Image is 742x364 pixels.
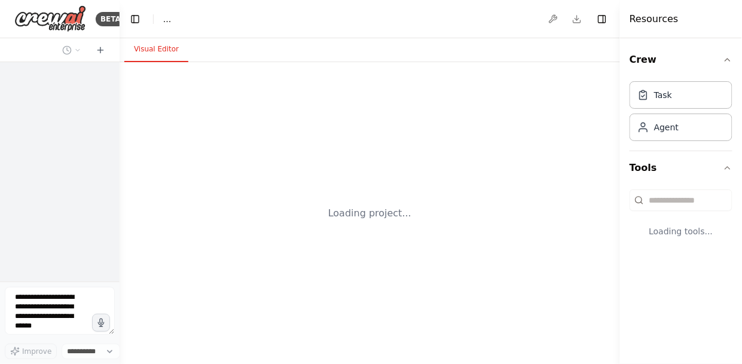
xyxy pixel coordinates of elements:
[91,43,110,57] button: Start a new chat
[630,77,732,151] div: Crew
[124,37,188,62] button: Visual Editor
[127,11,143,27] button: Hide left sidebar
[630,185,732,256] div: Tools
[92,314,110,332] button: Click to speak your automation idea
[57,43,86,57] button: Switch to previous chat
[630,151,732,185] button: Tools
[163,13,171,25] nav: breadcrumb
[630,12,679,26] h4: Resources
[654,89,672,101] div: Task
[654,121,679,133] div: Agent
[96,12,126,26] div: BETA
[22,347,51,356] span: Improve
[163,13,171,25] span: ...
[328,206,411,221] div: Loading project...
[594,11,610,27] button: Hide right sidebar
[14,5,86,32] img: Logo
[5,344,57,359] button: Improve
[630,43,732,77] button: Crew
[630,216,732,247] div: Loading tools...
